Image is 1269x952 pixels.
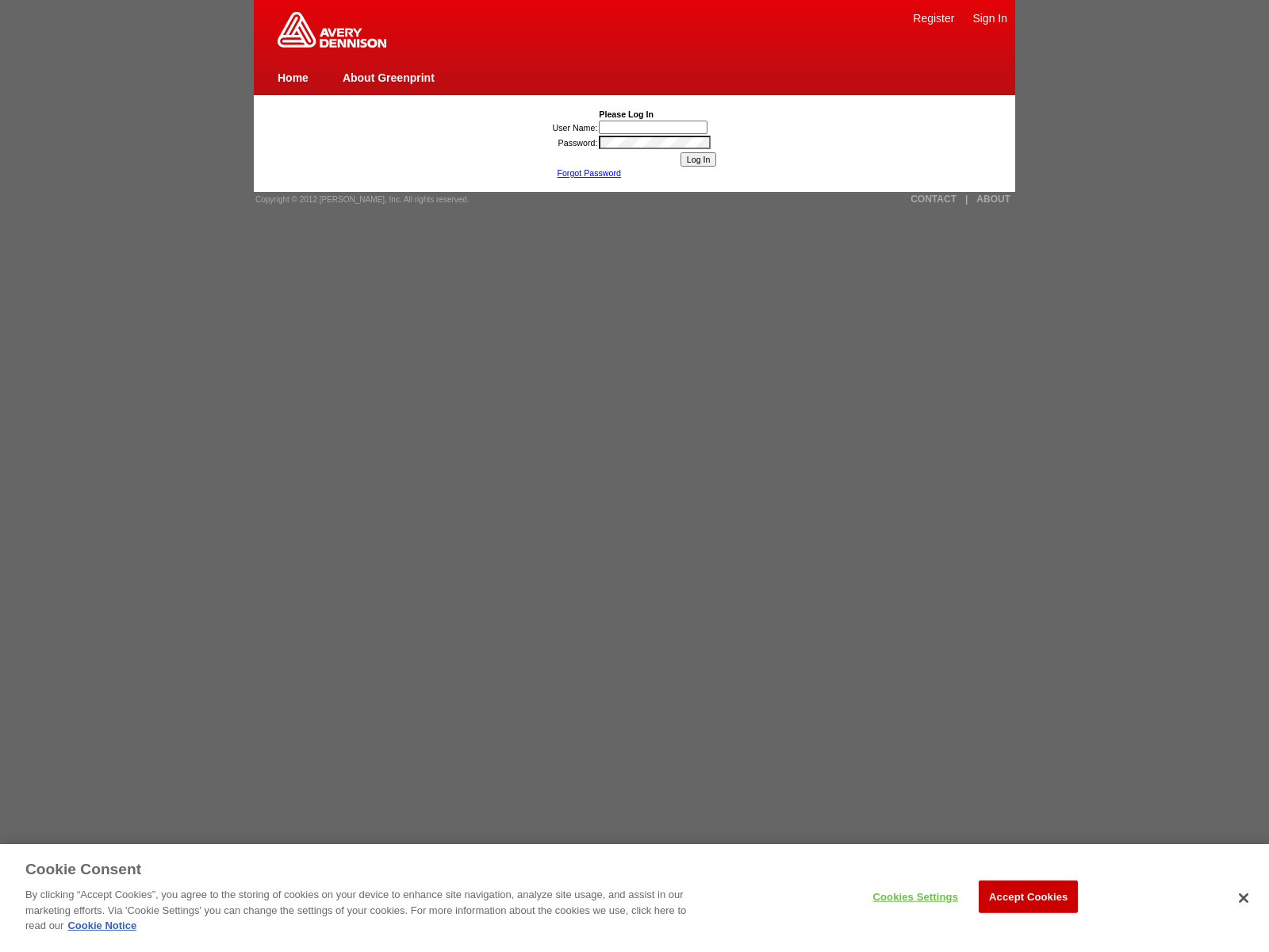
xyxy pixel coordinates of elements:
[278,12,386,48] img: Home
[25,887,698,934] p: By clicking “Accept Cookies”, you agree to the storing of cookies on your device to enhance site ...
[866,881,965,912] button: Cookies Settings
[965,194,968,205] a: |
[976,194,1010,205] a: ABOUT
[278,40,386,49] a: Greenprint
[343,71,435,84] a: About Greenprint
[599,109,654,119] b: Please Log In
[278,71,309,84] a: Home
[913,12,954,25] a: Register
[553,123,598,132] label: User Name:
[979,880,1078,913] button: Accept Cookies
[255,195,470,204] span: Copyright © 2012 [PERSON_NAME], Inc. All rights reserved.
[1226,881,1261,916] button: Close
[681,152,717,167] input: Log In
[25,860,141,880] h3: Cookie Consent
[67,919,136,931] a: Cookie Notice
[972,12,1007,25] a: Sign In
[911,194,957,205] a: CONTACT
[558,138,598,148] label: Password:
[557,168,621,178] a: Forgot Password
